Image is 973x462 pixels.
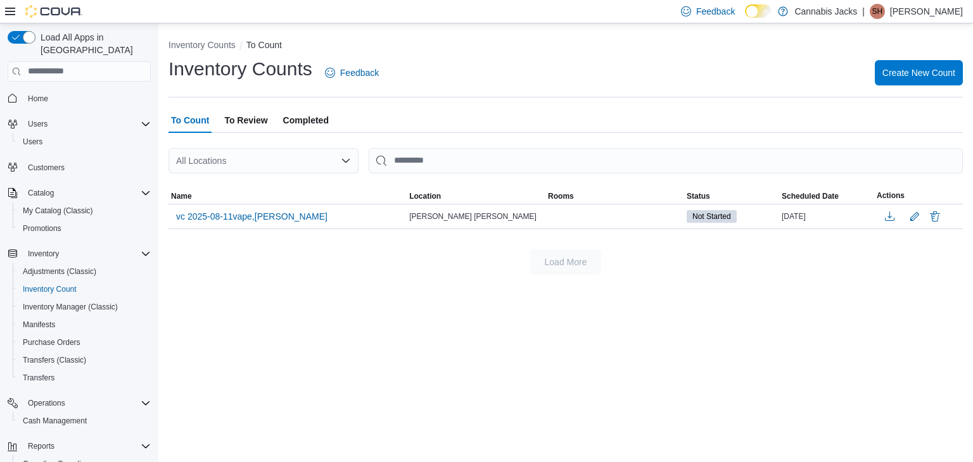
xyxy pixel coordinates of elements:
input: Dark Mode [745,4,772,18]
p: | [862,4,865,19]
button: Delete [927,209,943,224]
span: Home [23,91,151,106]
span: Catalog [28,188,54,198]
span: Customers [28,163,65,173]
span: Adjustments (Classic) [23,266,96,277]
input: This is a search bar. After typing your query, hit enter to filter the results lower in the page. [369,148,963,173]
a: Purchase Orders [18,335,86,350]
button: Transfers [13,369,156,387]
span: Transfers [23,373,54,383]
button: Name [169,189,407,204]
span: Promotions [18,221,151,236]
p: [PERSON_NAME] [890,4,963,19]
span: Inventory [28,249,59,259]
a: Promotions [18,221,67,236]
button: Operations [23,396,70,411]
button: Edit count details [907,207,922,226]
a: Feedback [320,60,384,85]
span: Transfers (Classic) [23,355,86,365]
button: Inventory [3,245,156,263]
span: Feedback [696,5,735,18]
button: vc 2025-08-11vape,[PERSON_NAME] [171,207,333,226]
span: Users [28,119,48,129]
span: Inventory Manager (Classic) [18,299,151,315]
button: Load More [530,249,601,275]
span: Inventory Count [23,284,77,294]
span: Transfers (Classic) [18,353,151,368]
span: My Catalog (Classic) [18,203,151,218]
span: Cash Management [23,416,87,426]
a: Customers [23,160,70,175]
button: Open list of options [341,156,351,166]
button: Inventory Counts [169,40,236,50]
span: Users [18,134,151,149]
button: Purchase Orders [13,334,156,351]
span: Reports [23,439,151,454]
span: Purchase Orders [23,337,80,347]
button: Manifests [13,316,156,334]
button: Transfers (Classic) [13,351,156,369]
button: Promotions [13,220,156,237]
a: My Catalog (Classic) [18,203,98,218]
button: Create New Count [875,60,963,85]
a: Transfers (Classic) [18,353,91,368]
button: Inventory [23,246,64,261]
span: Location [409,191,441,201]
span: Promotions [23,223,61,234]
span: Inventory Manager (Classic) [23,302,118,312]
a: Inventory Count [18,282,82,297]
p: Cannabis Jacks [794,4,857,19]
button: Users [23,116,53,132]
button: Users [3,115,156,133]
a: Adjustments (Classic) [18,264,101,279]
span: To Count [171,108,209,133]
a: Manifests [18,317,60,332]
span: Completed [283,108,329,133]
button: Location [407,189,545,204]
a: Inventory Manager (Classic) [18,299,123,315]
a: Transfers [18,370,60,385]
span: Transfers [18,370,151,385]
span: [PERSON_NAME] [PERSON_NAME] [409,211,537,222]
span: Purchase Orders [18,335,151,350]
span: My Catalog (Classic) [23,206,93,216]
span: Load More [545,256,587,268]
span: Manifests [23,320,55,330]
span: Not Started [692,211,731,222]
button: Operations [3,394,156,412]
span: Inventory [23,246,151,261]
h1: Inventory Counts [169,56,312,82]
button: Inventory Count [13,280,156,298]
button: Catalog [3,184,156,202]
a: Users [18,134,48,149]
span: Users [23,137,42,147]
span: Customers [23,159,151,175]
button: Reports [23,439,60,454]
span: Rooms [548,191,574,201]
span: To Review [224,108,267,133]
button: Adjustments (Classic) [13,263,156,280]
button: Home [3,89,156,108]
span: Users [23,116,151,132]
span: Cash Management [18,413,151,428]
button: Reports [3,437,156,455]
span: vc 2025-08-11vape,[PERSON_NAME] [176,210,328,223]
button: To Count [246,40,282,50]
button: Customers [3,158,156,177]
span: Reports [28,441,54,451]
span: Operations [28,398,65,408]
button: Status [684,189,779,204]
span: Not Started [687,210,737,223]
button: Users [13,133,156,151]
span: Home [28,94,48,104]
span: Adjustments (Classic) [18,264,151,279]
span: Manifests [18,317,151,332]
span: Status [687,191,710,201]
img: Cova [25,5,82,18]
button: Catalog [23,185,59,201]
button: Rooms [545,189,684,204]
span: Feedback [340,66,379,79]
nav: An example of EuiBreadcrumbs [169,39,963,54]
a: Home [23,91,53,106]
